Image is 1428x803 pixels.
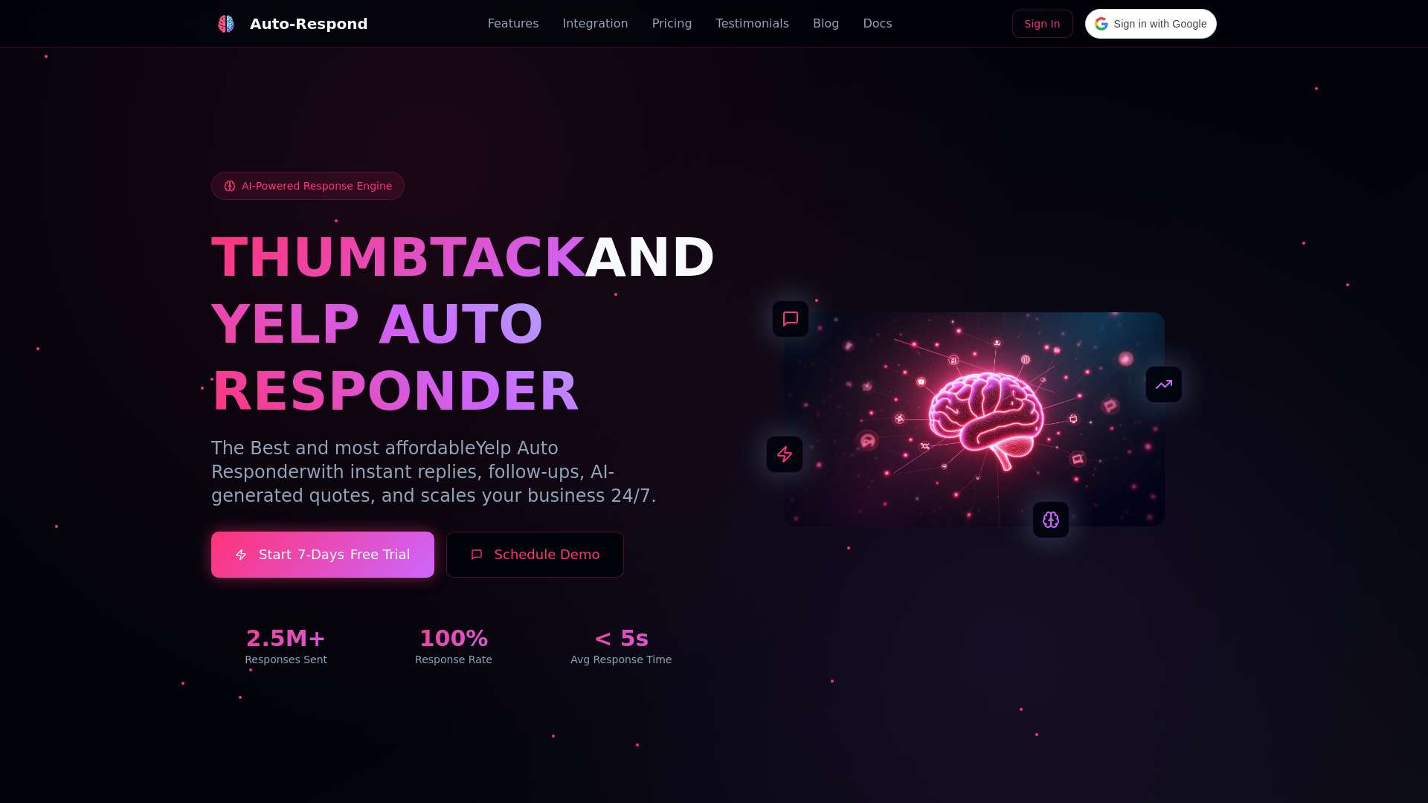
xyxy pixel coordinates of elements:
div: Sign in with Google [1085,9,1217,39]
div: Response Rate [379,652,528,667]
a: Blog [813,15,839,33]
div: Responses Sent [211,652,361,667]
a: Features [488,15,539,33]
div: Auto-Respond [250,13,368,34]
span: THUMBTACK [211,226,585,288]
span: Sign in with Google [1114,16,1207,32]
span: AND [585,226,715,288]
img: Auto-Respond Logo [217,15,235,33]
h1: YELP AUTO RESPONDER [211,291,696,425]
img: AI Neural Network Brain [784,312,1165,526]
a: Pricing [652,15,692,33]
a: Integration [562,15,628,33]
div: Avg Response Time [547,652,696,667]
a: Testimonials [716,15,790,33]
span: Yelp Auto Responder [211,438,559,483]
a: Start7-DaysFree Trial [211,532,434,578]
p: The Best and most affordable with instant replies, follow-ups, AI-generated quotes, and scales yo... [211,436,696,508]
a: Sign In [1012,10,1073,38]
span: 7-Days [297,544,344,565]
a: Auto-Respond LogoAuto-Respond [211,9,368,39]
button: Schedule Demo [446,532,625,578]
div: 2.5M+ [211,625,361,652]
div: 100% [379,625,528,652]
a: Docs [863,15,892,33]
span: AI-Powered Response Engine [242,178,392,193]
div: < 5s [547,625,696,652]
